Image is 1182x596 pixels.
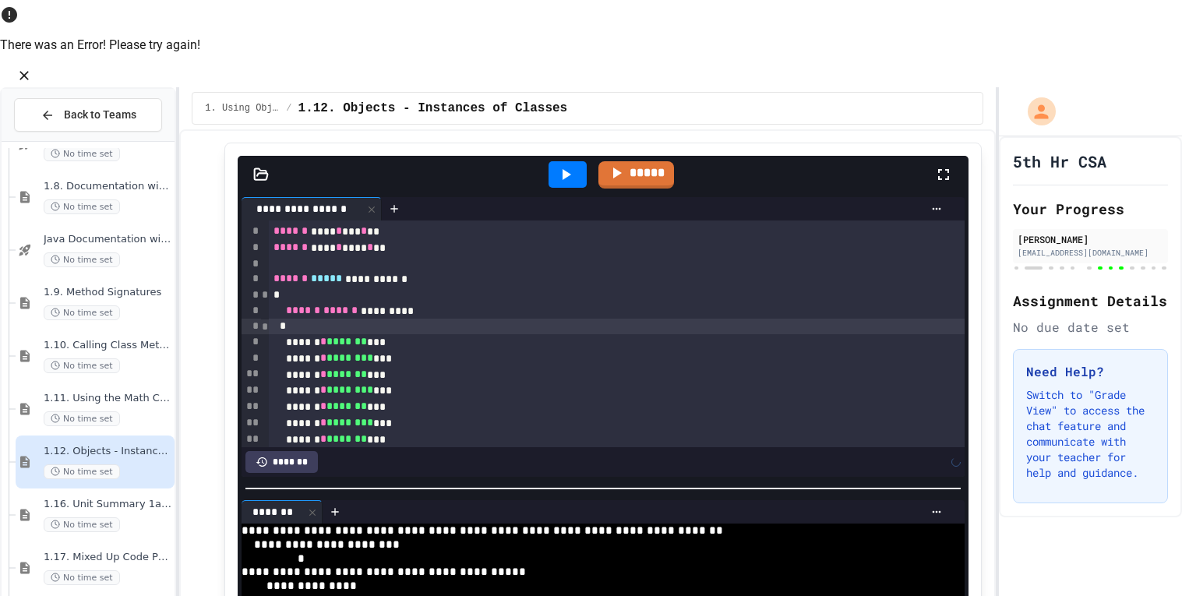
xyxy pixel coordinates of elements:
[64,107,136,123] span: Back to Teams
[298,99,568,118] span: 1.12. Objects - Instances of Classes
[1018,232,1163,246] div: [PERSON_NAME]
[44,517,120,532] span: No time set
[44,498,171,511] span: 1.16. Unit Summary 1a (1.1-1.6)
[1013,150,1106,172] h1: 5th Hr CSA
[1018,247,1163,259] div: [EMAIL_ADDRESS][DOMAIN_NAME]
[44,392,171,405] span: 1.11. Using the Math Class
[44,286,171,299] span: 1.9. Method Signatures
[1011,93,1060,129] div: My Account
[1026,362,1155,381] h3: Need Help?
[44,445,171,458] span: 1.12. Objects - Instances of Classes
[1026,387,1155,481] p: Switch to "Grade View" to access the chat feature and communicate with your teacher for help and ...
[44,199,120,214] span: No time set
[44,570,120,585] span: No time set
[44,411,120,426] span: No time set
[1013,198,1168,220] h2: Your Progress
[44,339,171,352] span: 1.10. Calling Class Methods
[12,64,36,87] button: Close
[44,305,120,320] span: No time set
[44,551,171,564] span: 1.17. Mixed Up Code Practice 1.1-1.6
[44,252,120,267] span: No time set
[1013,290,1168,312] h2: Assignment Details
[44,464,120,479] span: No time set
[44,233,171,246] span: Java Documentation with Comments - Topic 1.8
[44,180,171,193] span: 1.8. Documentation with Comments and Preconditions
[44,358,120,373] span: No time set
[286,102,291,115] span: /
[205,102,280,115] span: 1. Using Objects and Methods
[1013,318,1168,337] div: No due date set
[44,146,120,161] span: No time set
